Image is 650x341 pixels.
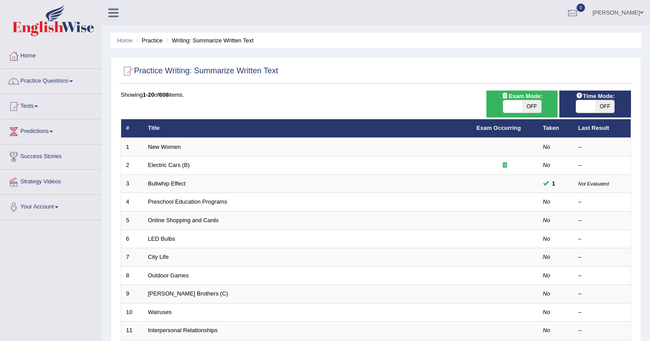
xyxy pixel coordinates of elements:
em: No [543,217,551,224]
a: Bullwhip Effect [148,180,186,187]
a: Electric Cars (B) [148,162,190,168]
div: – [578,308,626,317]
div: – [578,161,626,170]
td: 11 [121,322,143,340]
a: Home [117,37,133,44]
th: Last Result [574,119,631,138]
span: Exam Mode: [498,91,546,101]
em: No [543,235,551,242]
div: – [578,253,626,261]
div: – [578,326,626,335]
div: – [578,272,626,280]
span: OFF [595,100,614,113]
div: Show exams occurring in exams [486,91,558,117]
a: Tests [0,94,101,116]
div: Exam occurring question [477,161,533,170]
td: 4 [121,193,143,212]
a: New Women [148,144,181,150]
span: 0 [577,4,585,12]
td: 6 [121,230,143,248]
em: No [543,198,551,205]
h2: Practice Writing: Summarize Written Text [121,64,278,78]
em: No [543,272,551,279]
div: – [578,235,626,243]
div: – [578,290,626,298]
a: LED Bulbs [148,235,175,242]
a: [PERSON_NAME] Brothers (C) [148,290,228,297]
a: Your Account [0,195,101,217]
em: No [543,290,551,297]
td: 10 [121,303,143,322]
span: You can still take this question [549,179,559,188]
th: Title [143,119,472,138]
td: 2 [121,156,143,175]
td: 1 [121,138,143,156]
th: # [121,119,143,138]
a: City Life [148,254,169,260]
em: No [543,327,551,333]
div: – [578,143,626,152]
em: No [543,309,551,315]
div: – [578,198,626,206]
em: No [543,254,551,260]
b: 1-20 [143,91,154,98]
a: Interpersonal Relationships [148,327,218,333]
a: Outdoor Games [148,272,189,279]
em: No [543,162,551,168]
a: Exam Occurring [477,125,521,131]
a: Home [0,44,101,66]
li: Practice [134,36,162,45]
span: OFF [522,100,541,113]
div: – [578,216,626,225]
a: Success Stories [0,144,101,167]
em: No [543,144,551,150]
b: 608 [159,91,169,98]
th: Taken [538,119,574,138]
a: Preschool Education Programs [148,198,227,205]
td: 5 [121,212,143,230]
a: Walruses [148,309,172,315]
td: 7 [121,248,143,267]
a: Online Shopping and Cards [148,217,219,224]
div: Showing of items. [121,91,631,99]
td: 8 [121,266,143,285]
li: Writing: Summarize Written Text [164,36,253,45]
a: Practice Questions [0,69,101,91]
small: Not Evaluated [578,181,609,186]
a: Predictions [0,119,101,141]
span: Time Mode: [572,91,618,101]
td: 9 [121,285,143,303]
a: Strategy Videos [0,170,101,192]
td: 3 [121,174,143,193]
